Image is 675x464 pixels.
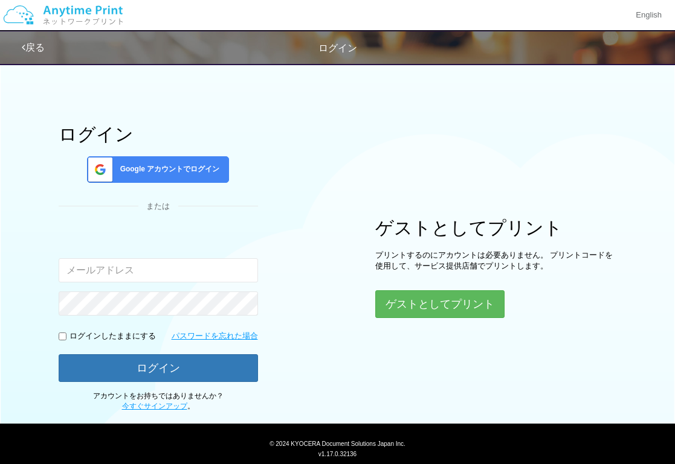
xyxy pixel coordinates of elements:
[115,164,220,174] span: Google アカウントでログイン
[59,201,258,212] div: または
[375,250,617,272] p: プリントするのにアカウントは必要ありません。 プリントコードを使用して、サービス提供店舗でプリントします。
[270,439,405,447] span: © 2024 KYOCERA Document Solutions Japan Inc.
[375,218,617,238] h1: ゲストとしてプリント
[59,124,258,144] h1: ログイン
[59,354,258,382] button: ログイン
[318,450,357,457] span: v1.17.0.32136
[22,42,45,52] a: 戻る
[172,331,258,342] a: パスワードを忘れた場合
[122,402,187,410] a: 今すぐサインアップ
[318,43,357,53] span: ログイン
[122,402,195,410] span: 。
[59,391,258,412] p: アカウントをお持ちではありませんか？
[69,331,156,342] p: ログインしたままにする
[375,290,505,318] button: ゲストとしてプリント
[59,258,258,282] input: メールアドレス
